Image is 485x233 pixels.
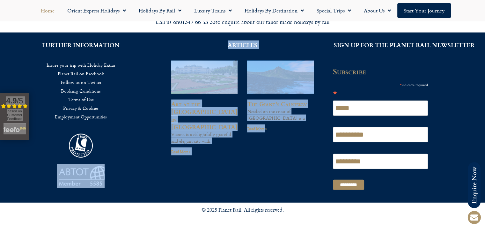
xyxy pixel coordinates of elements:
a: Planet Rail on Facebook [10,69,152,78]
a: Privacy & Cookies [10,104,152,112]
a: Holidays by Rail [132,3,188,18]
a: Insure your trip with Holiday Extras [10,61,152,69]
a: Special Trips [310,3,357,18]
img: atol_logo-1 [69,134,93,158]
p: © 2025 Planet Rail. All rights reserved. [61,206,424,214]
p: Vienna is a delightfully graceful and elegant city with [171,131,238,144]
a: Orient Express Holidays [61,3,132,18]
a: Holidays by Destination [238,3,310,18]
a: Read more about The Giant’s Causeway [247,126,267,132]
a: Employment Opportunities [10,112,152,121]
a: Start your Journey [397,3,451,18]
p: Nestled on the coast of [GEOGRAPHIC_DATA] is a [247,108,314,121]
a: Terms of Use [10,95,152,104]
h2: SIGN UP FOR THE PLANET RAIL NEWSLETTER [333,42,475,48]
nav: Menu [3,3,482,18]
a: The Giant’s Causeway [247,100,306,108]
h2: Subscribe [333,67,432,76]
strong: 01347 66 53 33 [179,18,216,26]
img: ABTOT Black logo 5585 (002) [57,164,105,188]
a: Home [34,3,61,18]
a: Follow us on Twitter [10,78,152,86]
a: Read more about Art at the Belvedere Palace in Vienna [171,149,191,155]
div: indicates required [333,80,428,88]
a: Booking Conditions [10,86,152,95]
h2: ARTICLES [171,42,314,48]
nav: Menu [10,61,152,121]
a: About Us [357,3,397,18]
h2: FURTHER INFORMATION [10,42,152,48]
a: Art at the [GEOGRAPHIC_DATA] in [GEOGRAPHIC_DATA] [171,100,238,131]
a: Luxury Trains [188,3,238,18]
div: Call us on to enquire about our tailor made holidays by rail [64,18,421,26]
